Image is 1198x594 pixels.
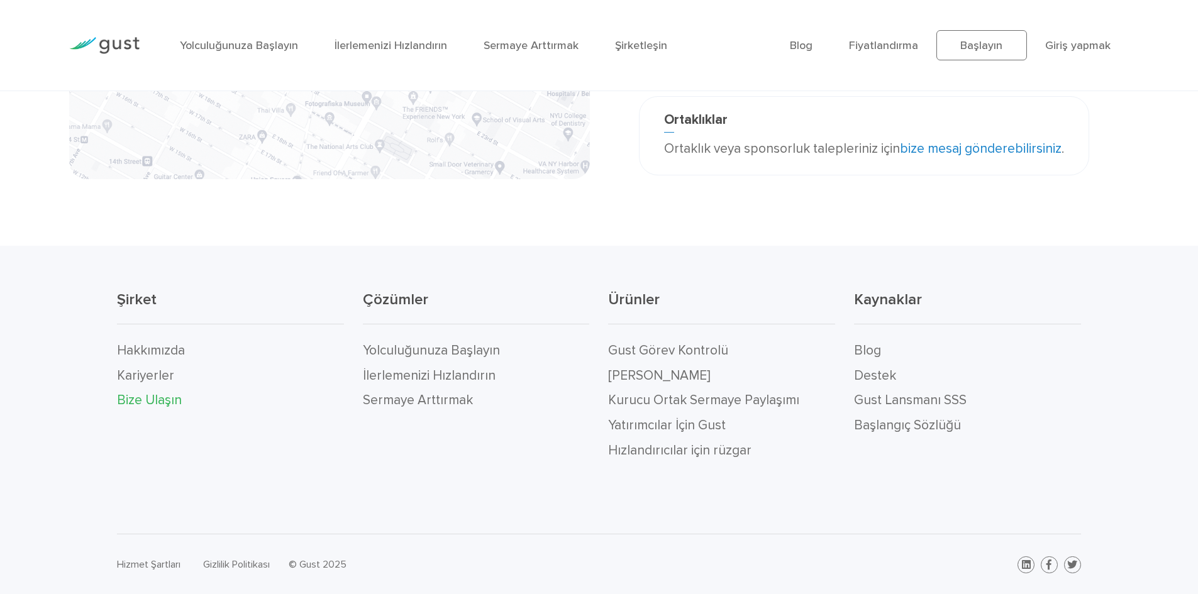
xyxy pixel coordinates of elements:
[615,39,667,52] a: Şirketleşin
[849,39,918,52] a: Fiyatlandırma
[69,37,140,54] img: Gust Logo
[854,343,881,358] a: Blog
[117,290,157,309] font: Şirket
[180,39,298,52] a: Yolculuğunuza Başlayın
[608,368,710,383] a: [PERSON_NAME]
[117,368,174,383] a: Kariyerler
[608,392,799,408] a: Kurucu Ortak Sermaye Paylaşımı
[203,558,270,570] a: Gizlilik Politikası
[1062,141,1064,157] font: .
[854,290,922,309] font: Kaynaklar
[117,343,185,358] a: Hakkımızda
[363,343,500,358] a: Yolculuğunuza Başlayın
[363,290,428,309] font: Çözümler
[936,30,1027,60] a: Başlayın
[608,417,726,433] a: Yatırımcılar İçin Gust
[664,112,728,128] font: Ortaklıklar
[664,141,900,157] font: Ortaklık veya sponsorluk talepleriniz için
[854,417,961,433] a: Başlangıç ​​Sözlüğü
[608,443,752,458] a: Hızlandırıcılar için rüzgar
[608,343,728,358] a: Gust Görev Kontrolü
[363,392,473,408] a: Sermaye Arttırmak
[854,392,967,408] a: Gust Lansmanı SSS
[363,368,496,383] a: İlerlemenizi Hızlandırın
[854,368,896,383] a: Destek
[484,39,579,52] a: Sermaye Arttırmak
[289,558,347,570] font: © Gust 2025
[117,392,182,408] a: Bize Ulaşın
[960,39,1002,52] font: Başlayın
[117,558,180,570] a: Hizmet Şartları
[608,290,660,309] font: Ürünler
[900,141,1062,157] a: bize mesaj gönderebilirsiniz
[790,39,813,52] a: Blog
[335,39,447,52] a: İlerlemenizi Hızlandırın
[1045,39,1111,52] a: Giriş yapmak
